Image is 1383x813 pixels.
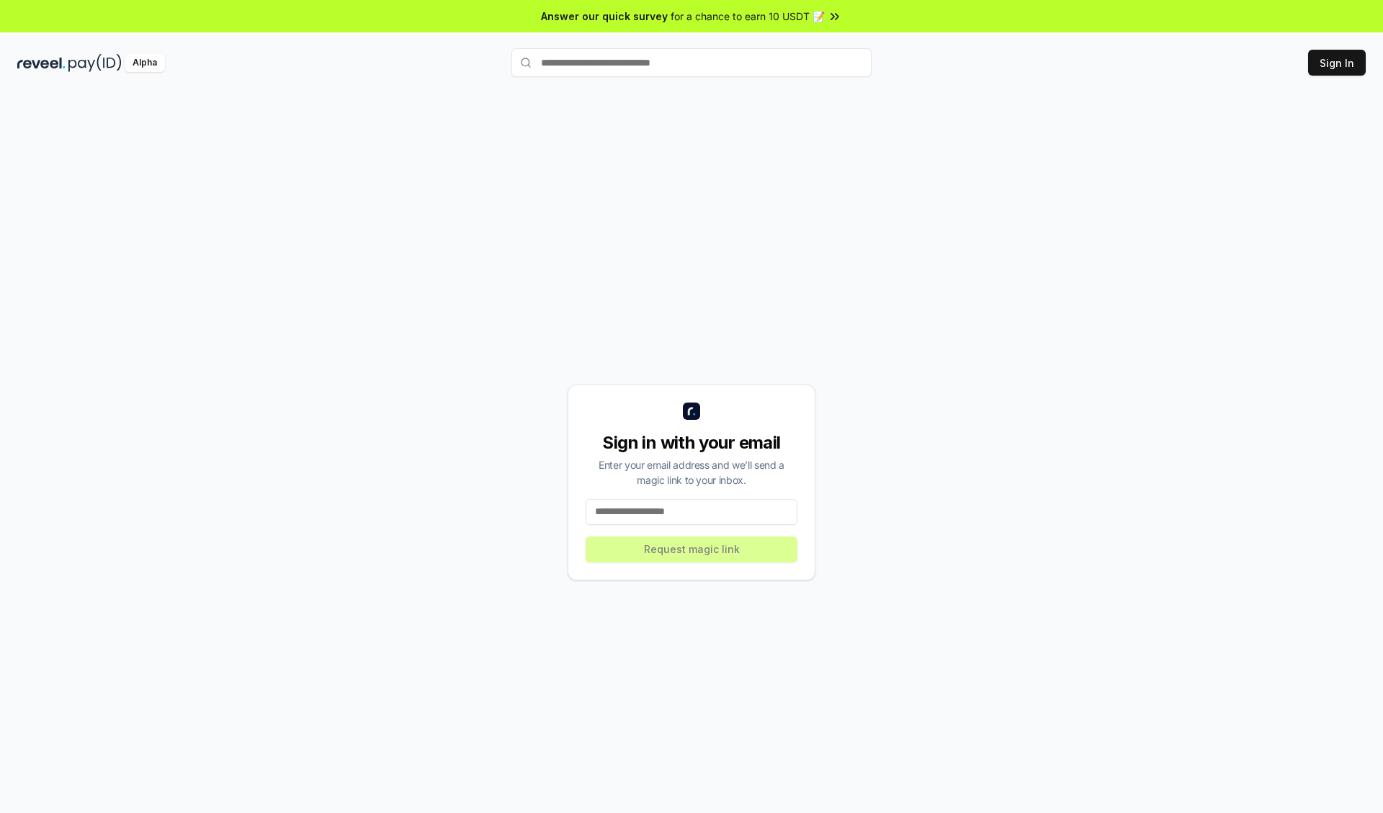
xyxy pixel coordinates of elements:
img: pay_id [68,54,122,72]
div: Sign in with your email [586,431,797,454]
span: Answer our quick survey [541,9,668,24]
div: Alpha [125,54,165,72]
div: Enter your email address and we’ll send a magic link to your inbox. [586,457,797,488]
img: reveel_dark [17,54,66,72]
img: logo_small [683,403,700,420]
button: Sign In [1308,50,1366,76]
span: for a chance to earn 10 USDT 📝 [671,9,825,24]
